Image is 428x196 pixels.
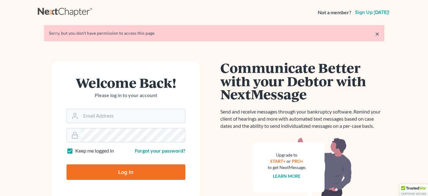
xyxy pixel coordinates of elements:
a: Sign up [DATE]! [354,10,391,15]
p: Please log in to your account [67,92,185,99]
a: PRO+ [292,158,303,164]
h1: Welcome Back! [67,76,185,89]
a: × [375,30,379,38]
strong: Not a member? [318,9,351,16]
span: or [287,158,291,164]
div: Sorry, but you don't have permission to access this page [49,30,379,36]
div: Upgrade to [268,152,306,158]
p: Send and receive messages through your bankruptcy software. Remind your client of hearings and mo... [220,108,384,130]
a: Learn more [273,173,300,179]
a: Forgot your password? [135,148,185,154]
div: to get NextMessage. [268,164,306,171]
a: START+ [270,158,286,164]
input: Log In [67,164,185,180]
div: TrustedSite Certified [400,184,428,196]
label: Keep me logged in [75,147,114,154]
h1: Communicate Better with your Debtor with NextMessage [220,61,384,101]
input: Email Address [81,109,185,123]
